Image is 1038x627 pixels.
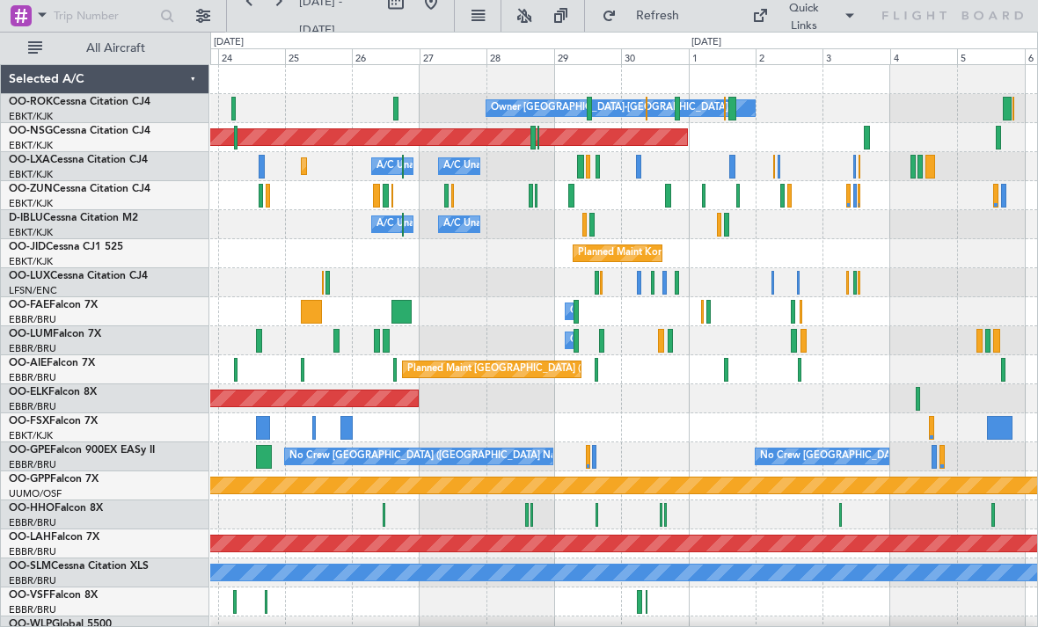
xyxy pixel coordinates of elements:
[691,35,721,50] div: [DATE]
[9,139,53,152] a: EBKT/KJK
[9,387,97,397] a: OO-ELKFalcon 8X
[9,242,123,252] a: OO-JIDCessna CJ1 525
[578,240,783,266] div: Planned Maint Kortrijk-[GEOGRAPHIC_DATA]
[9,358,95,368] a: OO-AIEFalcon 7X
[420,48,486,64] div: 27
[9,400,56,413] a: EBBR/BRU
[9,126,53,136] span: OO-NSG
[9,487,62,500] a: UUMO/OSF
[376,211,704,237] div: A/C Unavailable [GEOGRAPHIC_DATA] ([GEOGRAPHIC_DATA] National)
[9,458,56,471] a: EBBR/BRU
[890,48,957,64] div: 4
[9,429,53,442] a: EBKT/KJK
[9,184,53,194] span: OO-ZUN
[9,255,53,268] a: EBKT/KJK
[19,34,191,62] button: All Aircraft
[289,443,584,470] div: No Crew [GEOGRAPHIC_DATA] ([GEOGRAPHIC_DATA] National)
[46,42,186,55] span: All Aircraft
[9,271,50,281] span: OO-LUX
[9,284,57,297] a: LFSN/ENC
[486,48,553,64] div: 28
[9,503,103,514] a: OO-HHOFalcon 8X
[9,445,50,456] span: OO-GPE
[9,329,53,339] span: OO-LUM
[570,327,690,354] div: Owner Melsbroek Air Base
[9,313,56,326] a: EBBR/BRU
[9,358,47,368] span: OO-AIE
[9,445,155,456] a: OO-GPEFalcon 900EX EASy II
[9,561,51,572] span: OO-SLM
[9,155,50,165] span: OO-LXA
[9,300,49,310] span: OO-FAE
[9,416,98,427] a: OO-FSXFalcon 7X
[9,342,56,355] a: EBBR/BRU
[218,48,285,64] div: 24
[9,416,49,427] span: OO-FSX
[9,213,138,223] a: D-IBLUCessna Citation M2
[554,48,621,64] div: 29
[376,153,704,179] div: A/C Unavailable [GEOGRAPHIC_DATA] ([GEOGRAPHIC_DATA] National)
[285,48,352,64] div: 25
[756,48,822,64] div: 2
[9,561,149,572] a: OO-SLMCessna Citation XLS
[9,97,53,107] span: OO-ROK
[9,242,46,252] span: OO-JID
[443,211,724,237] div: A/C Unavailable [GEOGRAPHIC_DATA]-[GEOGRAPHIC_DATA]
[689,48,756,64] div: 1
[621,48,688,64] div: 30
[352,48,419,64] div: 26
[491,95,728,121] div: Owner [GEOGRAPHIC_DATA]-[GEOGRAPHIC_DATA]
[594,2,699,30] button: Refresh
[9,503,55,514] span: OO-HHO
[822,48,889,64] div: 3
[9,590,98,601] a: OO-VSFFalcon 8X
[9,603,56,616] a: EBBR/BRU
[443,153,516,179] div: A/C Unavailable
[9,197,53,210] a: EBKT/KJK
[9,300,98,310] a: OO-FAEFalcon 7X
[54,3,155,29] input: Trip Number
[214,35,244,50] div: [DATE]
[9,184,150,194] a: OO-ZUNCessna Citation CJ4
[9,474,99,485] a: OO-GPPFalcon 7X
[957,48,1024,64] div: 5
[9,97,150,107] a: OO-ROKCessna Citation CJ4
[743,2,865,30] button: Quick Links
[9,474,50,485] span: OO-GPP
[9,532,99,543] a: OO-LAHFalcon 7X
[9,271,148,281] a: OO-LUXCessna Citation CJ4
[9,110,53,123] a: EBKT/KJK
[9,168,53,181] a: EBKT/KJK
[9,226,53,239] a: EBKT/KJK
[570,298,690,324] div: Owner Melsbroek Air Base
[9,590,49,601] span: OO-VSF
[9,545,56,558] a: EBBR/BRU
[407,356,684,383] div: Planned Maint [GEOGRAPHIC_DATA] ([GEOGRAPHIC_DATA])
[9,126,150,136] a: OO-NSGCessna Citation CJ4
[9,387,48,397] span: OO-ELK
[9,532,51,543] span: OO-LAH
[9,574,56,587] a: EBBR/BRU
[9,213,43,223] span: D-IBLU
[9,155,148,165] a: OO-LXACessna Citation CJ4
[9,329,101,339] a: OO-LUMFalcon 7X
[620,10,694,22] span: Refresh
[9,371,56,384] a: EBBR/BRU
[9,516,56,529] a: EBBR/BRU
